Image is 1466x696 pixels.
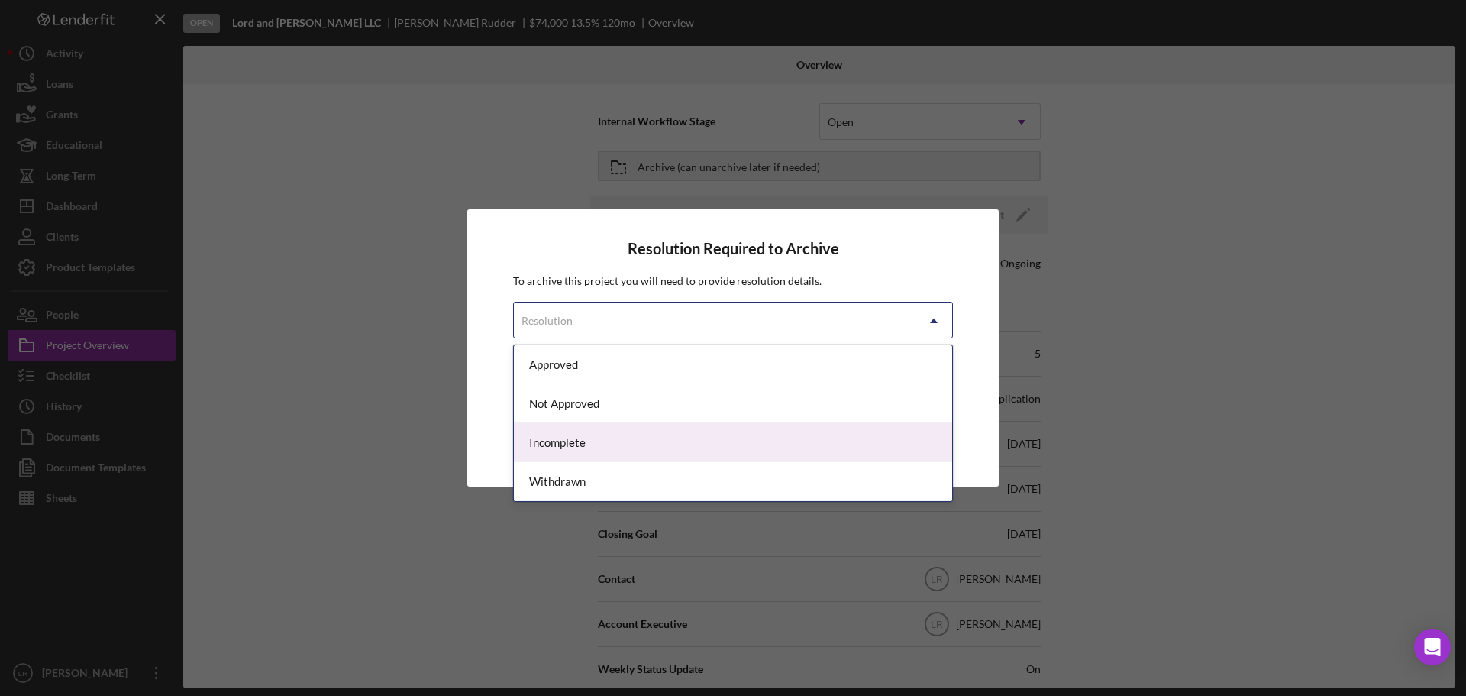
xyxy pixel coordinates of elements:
div: Open Intercom Messenger [1414,629,1451,665]
div: Resolution [521,315,573,327]
div: Approved [514,345,952,384]
div: Not Approved [514,384,952,423]
div: Incomplete [514,423,952,462]
div: Withdrawn [514,462,952,501]
p: To archive this project you will need to provide resolution details. [513,273,953,290]
h4: Resolution Required to Archive [513,240,953,257]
